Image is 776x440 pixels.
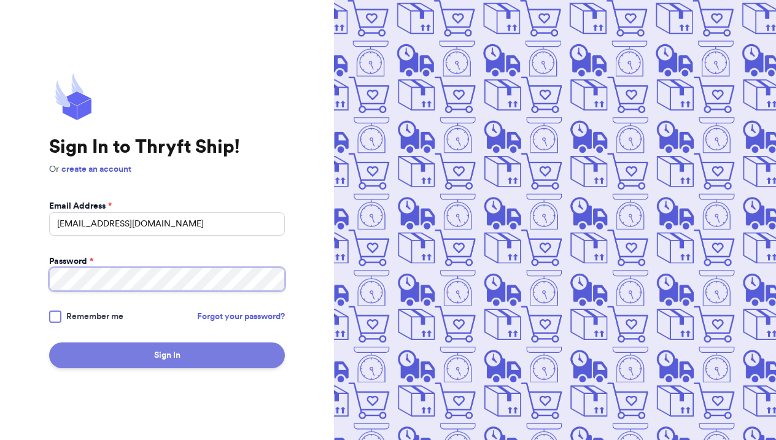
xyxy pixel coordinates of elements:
label: Email Address [49,200,112,212]
button: Sign In [49,342,285,368]
span: Remember me [66,311,123,323]
a: create an account [61,165,131,174]
a: Forgot your password? [197,311,285,323]
p: Or [49,163,285,176]
h1: Sign In to Thryft Ship! [49,136,285,158]
label: Password [49,255,93,268]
